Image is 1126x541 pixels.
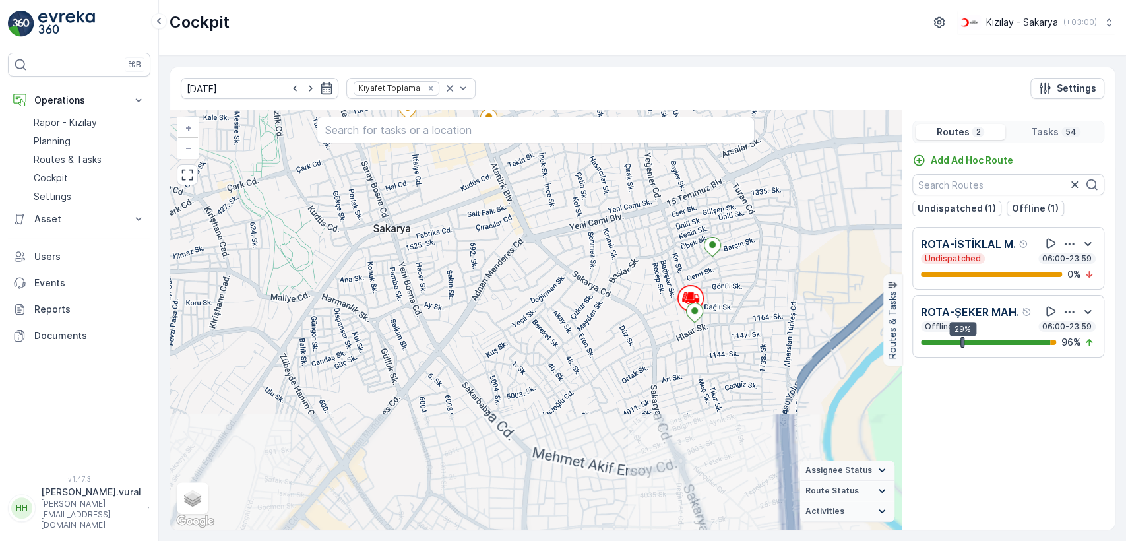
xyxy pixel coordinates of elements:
[886,292,899,360] p: Routes & Tasks
[936,125,969,139] p: Routes
[28,169,150,187] a: Cockpit
[923,253,982,264] p: Undispatched
[185,122,191,133] span: +
[1041,321,1093,332] p: 06:00-23:59
[921,304,1019,320] p: ROTA-ŞEKER MAH.
[912,174,1104,195] input: Search Routes
[986,16,1058,29] p: Kızılay - Sakarya
[805,465,872,476] span: Assignee Status
[34,153,102,166] p: Routes & Tasks
[1063,17,1097,28] p: ( +03:00 )
[1007,201,1064,216] button: Offline (1)
[921,236,1016,252] p: ROTA-İSTİKLAL M.
[974,127,982,137] p: 2
[912,154,1013,167] a: Add Ad Hoc Route
[423,83,438,94] div: Remove Kıyafet Toplama
[38,11,95,37] img: logo_light-DOdMpM7g.png
[354,82,422,94] div: Kıyafet Toplama
[34,135,71,148] p: Planning
[1012,202,1059,215] p: Offline (1)
[34,250,145,263] p: Users
[805,486,859,496] span: Route Status
[178,118,198,138] a: Zoom In
[8,475,150,483] span: v 1.47.3
[34,329,145,342] p: Documents
[41,499,141,530] p: [PERSON_NAME][EMAIL_ADDRESS][DOMAIN_NAME]
[181,78,338,99] input: dd/mm/yyyy
[8,486,150,530] button: HH[PERSON_NAME].vural[PERSON_NAME][EMAIL_ADDRESS][DOMAIN_NAME]
[34,190,71,203] p: Settings
[923,321,954,332] p: Offline
[28,132,150,150] a: Planning
[931,154,1013,167] p: Add Ad Hoc Route
[1064,127,1078,137] p: 54
[185,142,192,153] span: −
[34,94,124,107] p: Operations
[949,322,976,336] div: 29%
[128,59,141,70] p: ⌘B
[958,11,1115,34] button: Kızılay - Sakarya(+03:00)
[805,506,844,517] span: Activities
[912,201,1001,216] button: Undispatched (1)
[11,497,32,519] div: HH
[8,243,150,270] a: Users
[178,484,207,513] a: Layers
[1018,239,1029,249] div: Help Tooltip Icon
[918,202,996,215] p: Undispatched (1)
[1041,253,1093,264] p: 06:00-23:59
[1022,307,1032,317] div: Help Tooltip Icon
[8,323,150,349] a: Documents
[34,212,124,226] p: Asset
[28,187,150,206] a: Settings
[317,117,755,143] input: Search for tasks or a location
[800,501,894,522] summary: Activities
[34,303,145,316] p: Reports
[800,481,894,501] summary: Route Status
[8,296,150,323] a: Reports
[170,12,230,33] p: Cockpit
[34,276,145,290] p: Events
[28,113,150,132] a: Rapor - Kızılay
[34,116,97,129] p: Rapor - Kızılay
[1030,78,1104,99] button: Settings
[1061,336,1081,349] p: 96 %
[34,172,68,185] p: Cockpit
[41,486,141,499] p: [PERSON_NAME].vural
[8,270,150,296] a: Events
[8,206,150,232] button: Asset
[173,513,217,530] img: Google
[1067,268,1081,281] p: 0 %
[178,138,198,158] a: Zoom Out
[28,150,150,169] a: Routes & Tasks
[173,513,217,530] a: Open this area in Google Maps (opens a new window)
[1057,82,1096,95] p: Settings
[1031,125,1059,139] p: Tasks
[8,11,34,37] img: logo
[958,15,981,30] img: k%C4%B1z%C4%B1lay_DTAvauz.png
[8,87,150,113] button: Operations
[800,461,894,481] summary: Assignee Status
